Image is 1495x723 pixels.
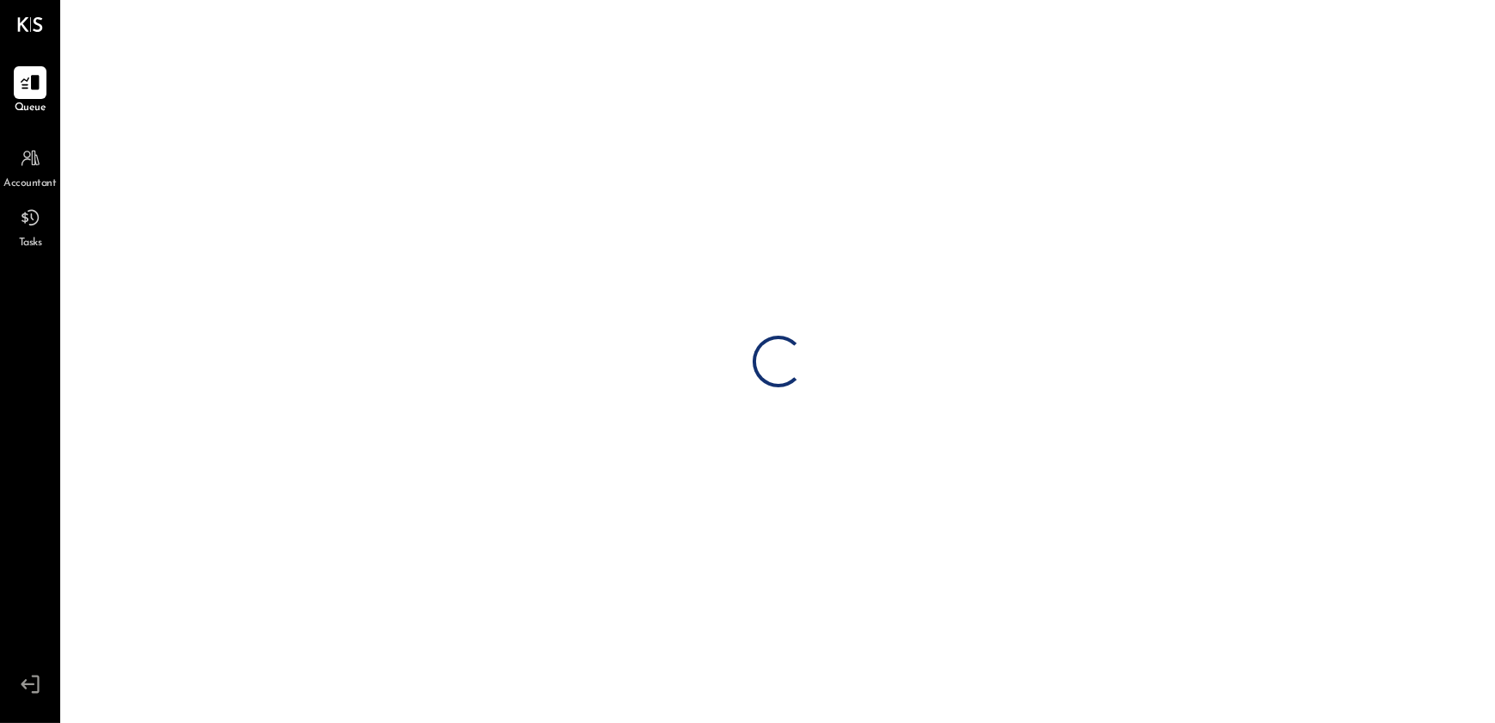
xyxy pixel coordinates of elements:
[4,176,57,192] span: Accountant
[1,142,59,192] a: Accountant
[15,101,46,116] span: Queue
[1,201,59,251] a: Tasks
[19,236,42,251] span: Tasks
[1,66,59,116] a: Queue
